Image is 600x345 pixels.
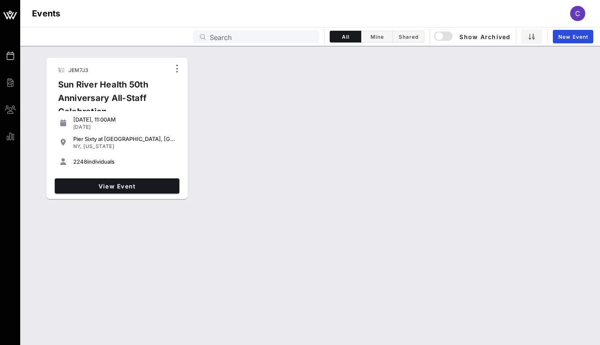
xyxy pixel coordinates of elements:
[58,183,176,190] span: View Event
[361,31,393,42] button: Mine
[553,30,593,43] a: New Event
[32,7,61,20] h1: Events
[393,31,424,42] button: Shared
[398,34,419,40] span: Shared
[55,178,179,194] a: View Event
[73,158,87,165] span: 2248
[435,32,511,42] span: Show Archived
[435,29,511,44] button: Show Archived
[73,143,82,149] span: NY,
[558,34,588,40] span: New Event
[366,34,387,40] span: Mine
[51,78,170,125] div: Sun River Health 50th Anniversary All-Staff Celebration
[83,143,114,149] span: [US_STATE]
[335,34,356,40] span: All
[575,9,580,18] span: C
[69,67,88,73] span: JEM7J3
[570,6,585,21] div: C
[73,135,176,142] div: Pier Sixty at [GEOGRAPHIC_DATA], [GEOGRAPHIC_DATA] in [GEOGRAPHIC_DATA]
[73,158,176,165] div: individuals
[73,116,176,123] div: [DATE], 11:00AM
[330,31,361,42] button: All
[73,124,176,130] div: [DATE]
